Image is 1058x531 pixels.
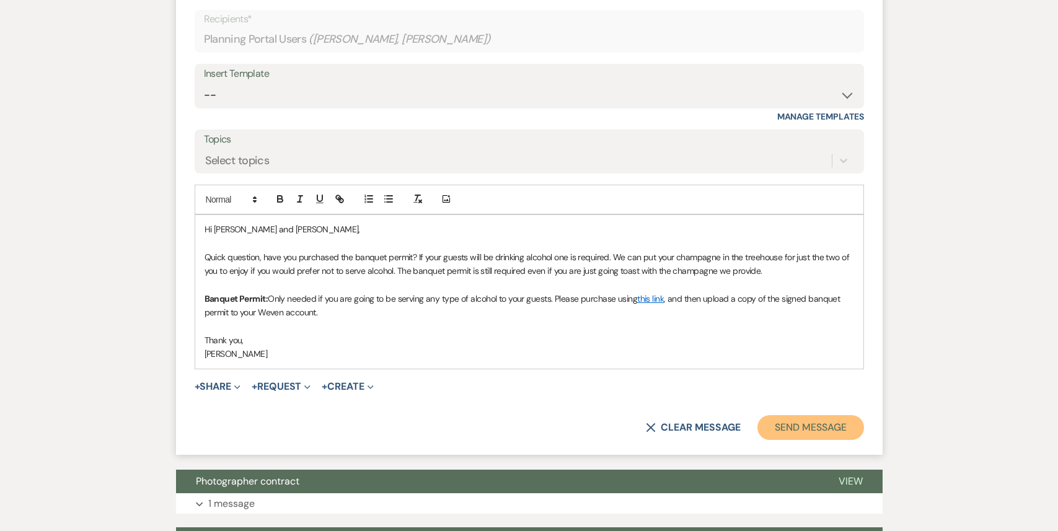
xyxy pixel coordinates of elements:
div: Planning Portal Users [204,27,855,51]
button: Photographer contract [176,470,819,493]
span: Thank you, [205,335,244,346]
button: Clear message [646,423,740,432]
span: ( [PERSON_NAME], [PERSON_NAME] ) [309,31,491,48]
span: Photographer contract [196,475,299,488]
span: View [839,475,863,488]
p: 1 message [208,496,255,512]
span: + [195,382,200,392]
button: Share [195,382,241,392]
span: [PERSON_NAME] [205,348,268,359]
div: Select topics [205,152,270,169]
button: 1 message [176,493,883,514]
span: Only needed if you are going to be serving any type of alcohol to your guests. Please purchase using [268,293,637,304]
a: this link [637,293,664,304]
p: Hi [PERSON_NAME] and [PERSON_NAME], [205,222,854,236]
p: Recipients* [204,11,855,27]
p: Quick question, have you purchased the banquet permit? If your guests will be drinking alcohol on... [205,250,854,278]
button: Request [252,382,311,392]
span: + [252,382,257,392]
strong: Banquet Permit: [205,293,268,304]
button: View [819,470,883,493]
label: Topics [204,131,855,149]
a: Manage Templates [777,111,864,122]
span: + [322,382,327,392]
button: Send Message [757,415,863,440]
button: Create [322,382,373,392]
div: Insert Template [204,65,855,83]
